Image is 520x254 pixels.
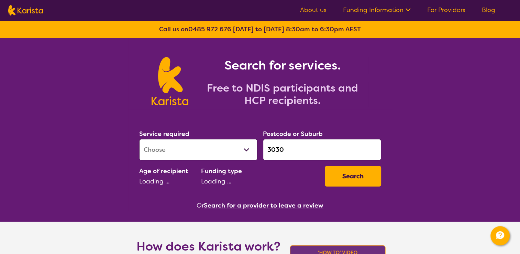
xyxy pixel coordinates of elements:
a: 0485 972 676 [188,25,231,33]
div: Loading ... [201,176,319,187]
a: Blog [482,6,495,14]
span: Or [197,200,204,211]
button: Channel Menu [490,226,510,245]
div: Loading ... [139,176,196,187]
a: About us [300,6,327,14]
label: Age of recipient [139,167,188,175]
a: For Providers [427,6,465,14]
label: Postcode or Suburb [263,130,323,138]
a: Funding Information [343,6,411,14]
label: Funding type [201,167,242,175]
label: Service required [139,130,189,138]
button: Search [325,166,381,187]
h2: Free to NDIS participants and HCP recipients. [197,82,368,107]
img: Karista logo [8,5,43,15]
img: Karista logo [152,57,188,105]
input: Type [263,139,381,160]
h1: Search for services. [197,57,368,74]
b: Call us on [DATE] to [DATE] 8:30am to 6:30pm AEST [159,25,361,33]
button: Search for a provider to leave a review [204,200,323,211]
